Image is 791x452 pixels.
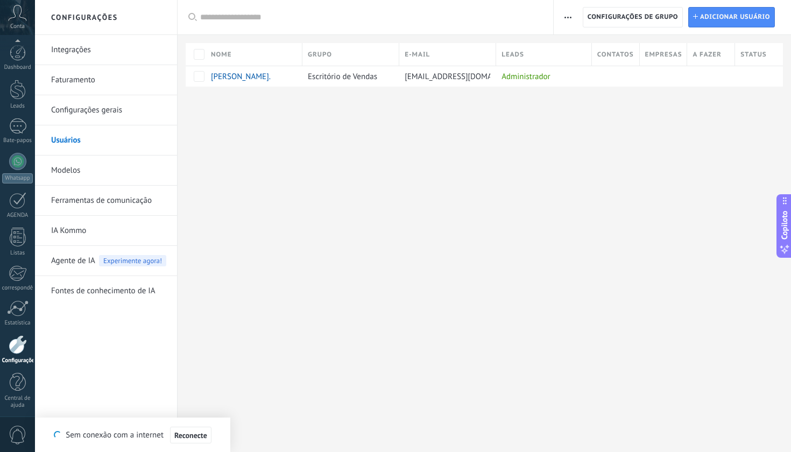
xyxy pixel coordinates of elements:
[51,276,166,306] a: Fontes de conhecimento de IA
[308,50,332,60] span: Grupo
[35,246,177,276] li: Agente de IA
[51,246,95,276] span: Agente de IA
[211,72,271,82] span: Gabriel Veiga Martins.
[779,211,790,240] span: Copiloto
[35,276,177,306] li: Fontes de conhecimento de IA
[645,50,682,60] span: Empresas
[35,95,177,125] li: Configurações gerais
[502,50,524,60] span: LEADS
[302,66,394,87] div: Escritório de Vendas
[99,255,166,266] span: Experimente agora!
[51,156,166,186] a: Modelos
[2,103,33,110] div: Leads
[2,173,33,183] div: Whatsapp
[405,50,430,60] span: E-MAIL
[740,50,767,60] span: STATUS
[308,72,377,82] span: Escritório de Vendas
[2,357,33,364] div: Configurações
[51,95,166,125] a: Configurações gerais
[51,246,166,276] a: Agente de IAExperimente agora!
[560,7,576,27] button: MAIS
[51,65,166,95] a: Faturamento
[496,66,587,87] div: Administrador
[700,8,770,27] span: ADICIONAR USUÁRIO
[35,65,177,95] li: Faturamento
[35,216,177,246] li: IA Kommo
[51,216,166,246] a: IA Kommo
[688,7,775,27] a: ADICIONAR USUÁRIO
[2,64,33,71] div: Dashboard
[2,395,33,409] div: Central de ajuda
[10,23,25,30] span: Conta
[170,427,211,444] button: Reconecte
[2,137,33,144] div: Bate-papos
[35,35,177,65] li: Integrações
[2,212,33,219] div: AGENDA
[174,432,207,439] span: Reconecte
[405,72,527,82] span: [EMAIL_ADDRESS][DOMAIN_NAME]
[2,285,33,292] div: correspondência
[35,186,177,216] li: Ferramentas de comunicação
[51,125,166,156] a: Usuários
[35,156,177,186] li: Modelos
[2,320,33,327] div: Estatística
[51,186,166,216] a: Ferramentas de comunicação
[597,50,634,60] span: CONTATOS
[211,50,232,60] span: nome
[588,8,678,27] span: CONFIGURAÇÕES DE GRUPO
[693,50,721,60] span: A fazer
[35,125,177,156] li: Usuários
[51,35,166,65] a: Integrações
[2,250,33,257] div: Listas
[583,7,683,27] button: CONFIGURAÇÕES DE GRUPO
[54,426,211,444] div: Sem conexão com a internet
